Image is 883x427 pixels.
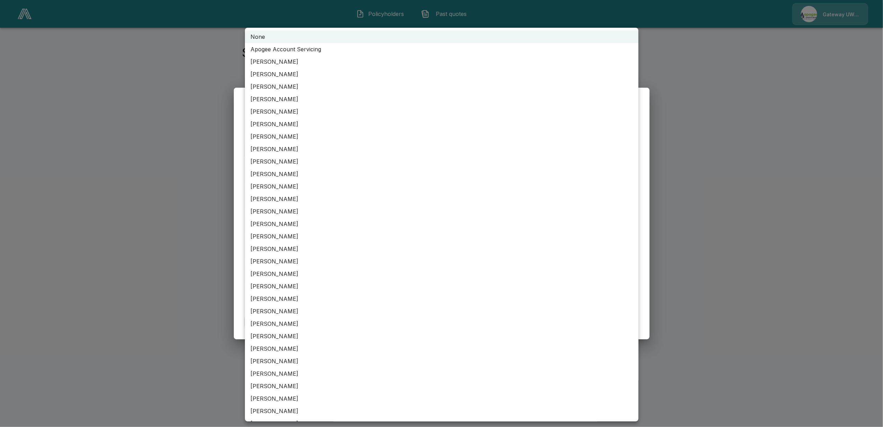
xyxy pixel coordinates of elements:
li: [PERSON_NAME] [245,180,638,193]
li: [PERSON_NAME] [245,93,638,105]
li: [PERSON_NAME] [245,293,638,305]
li: [PERSON_NAME] [245,55,638,68]
li: [PERSON_NAME] [245,243,638,255]
li: [PERSON_NAME] [245,330,638,342]
li: [PERSON_NAME] [245,255,638,268]
li: [PERSON_NAME] [245,392,638,405]
li: [PERSON_NAME] [245,405,638,417]
li: [PERSON_NAME] [245,380,638,392]
li: [PERSON_NAME] [245,317,638,330]
li: [PERSON_NAME] [245,305,638,317]
li: [PERSON_NAME] [245,230,638,243]
li: [PERSON_NAME] [245,68,638,80]
li: [PERSON_NAME] [245,280,638,293]
li: [PERSON_NAME] [245,355,638,367]
li: [PERSON_NAME] [245,118,638,130]
li: [PERSON_NAME] [245,80,638,93]
li: [PERSON_NAME] [245,268,638,280]
li: [PERSON_NAME] [245,205,638,218]
li: [PERSON_NAME] [245,342,638,355]
li: [PERSON_NAME] [245,218,638,230]
li: [PERSON_NAME] [245,143,638,155]
li: [PERSON_NAME] [245,168,638,180]
li: [PERSON_NAME] [245,105,638,118]
li: Apogee Account Servicing [245,43,638,55]
li: [PERSON_NAME] [245,193,638,205]
li: [PERSON_NAME] [245,155,638,168]
li: [PERSON_NAME] [245,130,638,143]
li: None [245,31,638,43]
li: [PERSON_NAME] [245,367,638,380]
